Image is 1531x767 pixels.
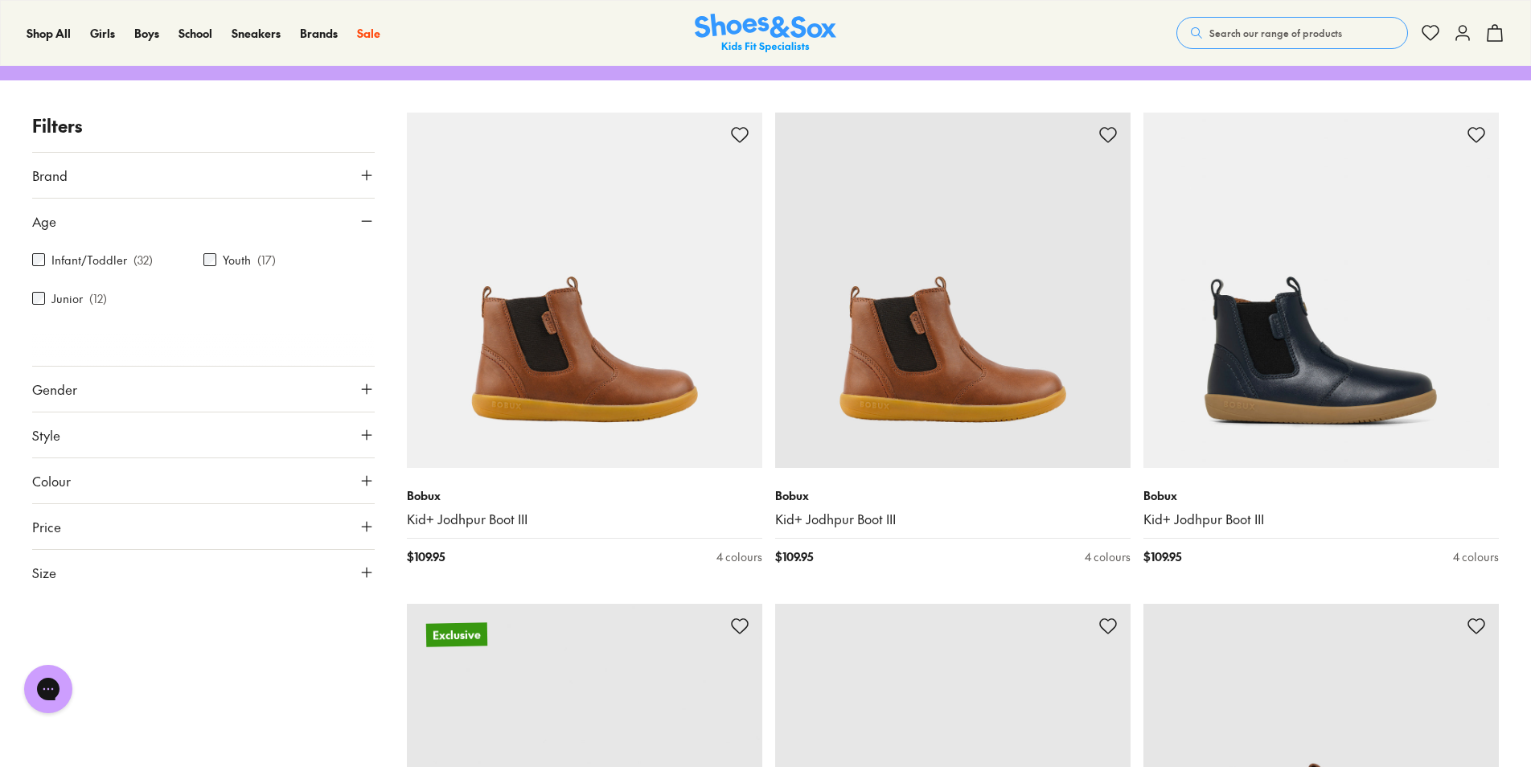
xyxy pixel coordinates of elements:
[695,14,836,53] a: Shoes & Sox
[32,550,375,595] button: Size
[179,25,212,42] a: School
[89,290,107,307] p: ( 12 )
[90,25,115,42] a: Girls
[1143,487,1499,504] p: Bobux
[32,425,60,445] span: Style
[300,25,338,41] span: Brands
[32,166,68,185] span: Brand
[1453,548,1499,565] div: 4 colours
[32,471,71,490] span: Colour
[133,252,153,269] p: ( 32 )
[232,25,281,41] span: Sneakers
[257,252,276,269] p: ( 17 )
[32,211,56,231] span: Age
[695,14,836,53] img: SNS_Logo_Responsive.svg
[407,487,762,504] p: Bobux
[1176,17,1408,49] button: Search our range of products
[1143,511,1499,528] a: Kid+ Jodhpur Boot III
[300,25,338,42] a: Brands
[1085,548,1131,565] div: 4 colours
[32,113,375,139] p: Filters
[32,517,61,536] span: Price
[32,563,56,582] span: Size
[32,379,77,399] span: Gender
[223,252,251,269] label: Youth
[1209,26,1342,40] span: Search our range of products
[775,487,1131,504] p: Bobux
[32,412,375,457] button: Style
[32,458,375,503] button: Colour
[27,25,71,41] span: Shop All
[179,25,212,41] span: School
[16,659,80,719] iframe: Gorgias live chat messenger
[32,504,375,549] button: Price
[90,25,115,41] span: Girls
[775,548,813,565] span: $ 109.95
[357,25,380,41] span: Sale
[232,25,281,42] a: Sneakers
[775,511,1131,528] a: Kid+ Jodhpur Boot III
[51,290,83,307] label: Junior
[426,622,487,646] p: Exclusive
[32,153,375,198] button: Brand
[357,25,380,42] a: Sale
[134,25,159,42] a: Boys
[32,199,375,244] button: Age
[407,511,762,528] a: Kid+ Jodhpur Boot III
[1143,548,1181,565] span: $ 109.95
[32,367,375,412] button: Gender
[407,548,445,565] span: $ 109.95
[134,25,159,41] span: Boys
[27,25,71,42] a: Shop All
[51,252,127,269] label: Infant/Toddler
[716,548,762,565] div: 4 colours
